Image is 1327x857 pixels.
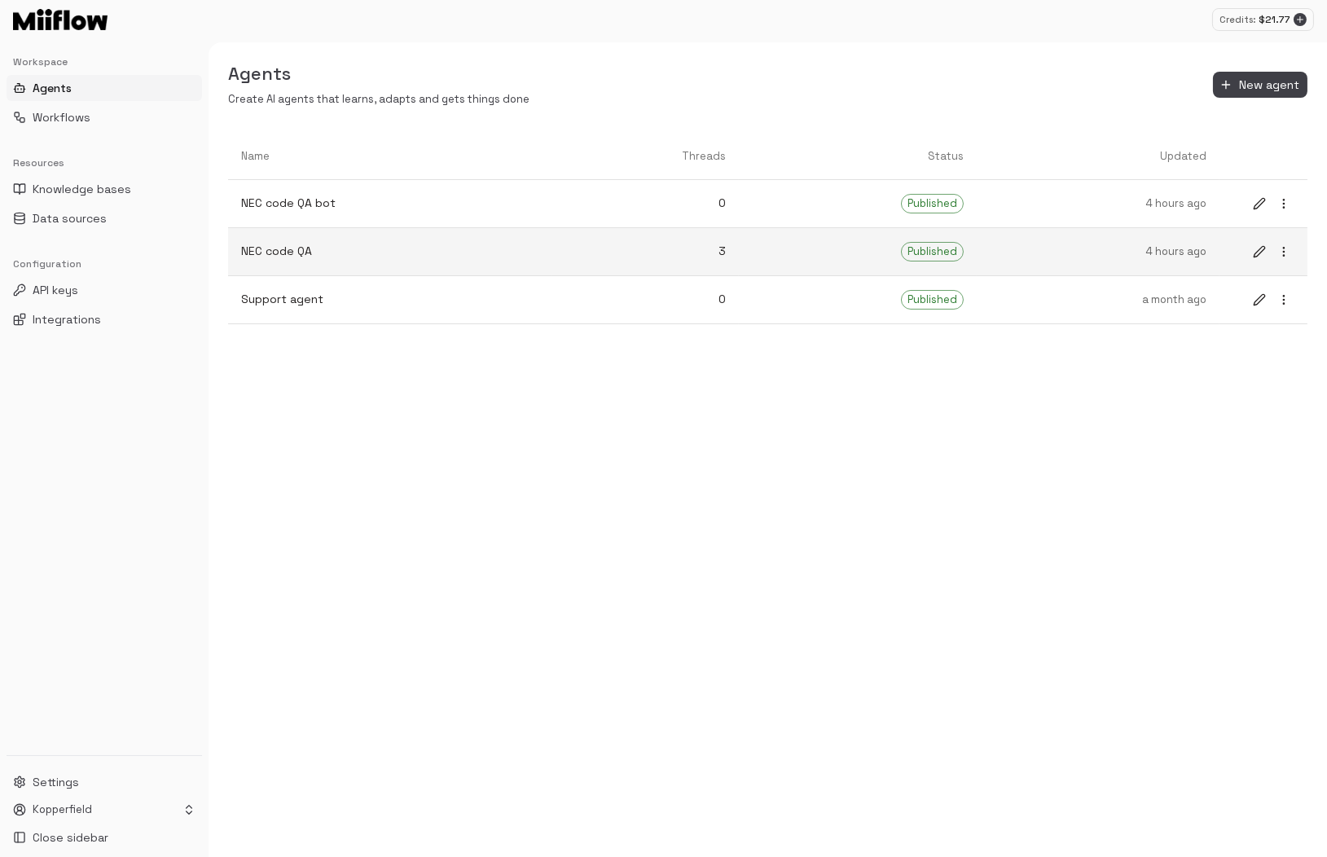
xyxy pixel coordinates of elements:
[241,291,538,308] p: Support agent
[7,277,202,303] button: API keys
[565,291,727,308] p: 0
[228,62,529,86] h5: Agents
[1273,289,1294,310] button: more
[1249,193,1270,214] button: edit
[241,195,538,212] p: NEC code QA bot
[1273,193,1294,214] button: more
[228,230,551,273] a: NEC code QA
[990,196,1206,212] p: 4 hours ago
[739,229,977,275] a: Published
[977,183,1219,225] a: 4 hours ago
[7,49,202,75] div: Workspace
[228,182,551,225] a: NEC code QA bot
[33,829,108,846] span: Close sidebar
[739,181,977,226] a: Published
[565,243,727,260] p: 3
[990,244,1206,260] p: 4 hours ago
[33,774,79,790] span: Settings
[902,292,963,308] span: Published
[1236,180,1307,227] a: editmore
[7,104,202,130] button: Workflows
[739,277,977,323] a: Published
[902,244,963,260] span: Published
[565,195,727,212] p: 0
[551,182,740,225] a: 0
[33,181,131,197] span: Knowledge bases
[241,243,538,260] p: NEC code QA
[1236,276,1307,323] a: editmore
[739,134,977,180] th: Status
[7,769,202,795] button: Settings
[33,109,90,125] span: Workflows
[1249,289,1270,310] button: edit
[1259,12,1290,27] p: $ 21.77
[33,210,107,226] span: Data sources
[1249,241,1270,262] button: edit
[7,176,202,202] button: Knowledge bases
[33,282,78,298] span: API keys
[551,278,740,321] a: 0
[33,802,92,818] p: Kopperfield
[7,306,202,332] button: Integrations
[228,278,551,321] a: Support agent
[551,134,740,180] th: Threads
[1273,241,1294,262] button: more
[1219,13,1255,27] p: Credits:
[7,251,202,277] div: Configuration
[977,134,1219,180] th: Updated
[977,231,1219,273] a: 4 hours ago
[7,205,202,231] button: Data sources
[7,150,202,176] div: Resources
[977,279,1219,321] a: a month ago
[902,196,963,212] span: Published
[990,292,1206,308] p: a month ago
[1294,13,1307,26] button: Add credits
[7,75,202,101] button: Agents
[202,42,215,857] button: Toggle Sidebar
[551,230,740,273] a: 3
[13,9,108,30] img: Logo
[33,80,72,96] span: Agents
[228,92,529,108] p: Create AI agents that learns, adapts and gets things done
[1213,72,1307,99] button: New agent
[7,824,202,850] button: Close sidebar
[1236,228,1307,275] a: editmore
[33,311,101,327] span: Integrations
[7,798,202,821] button: Kopperfield
[228,134,551,180] th: Name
